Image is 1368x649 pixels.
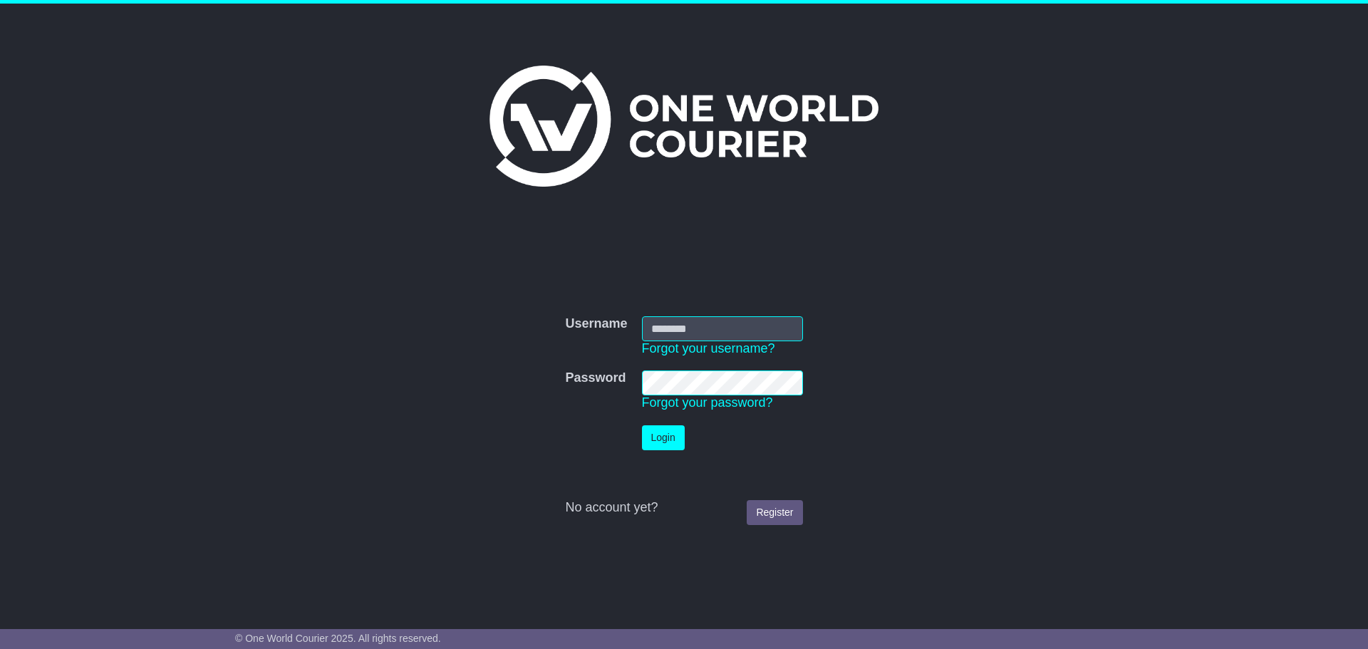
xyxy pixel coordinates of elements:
label: Password [565,370,626,386]
span: © One World Courier 2025. All rights reserved. [235,633,441,644]
label: Username [565,316,627,332]
img: One World [489,66,879,187]
a: Register [747,500,802,525]
a: Forgot your password? [642,395,773,410]
button: Login [642,425,685,450]
div: No account yet? [565,500,802,516]
a: Forgot your username? [642,341,775,355]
